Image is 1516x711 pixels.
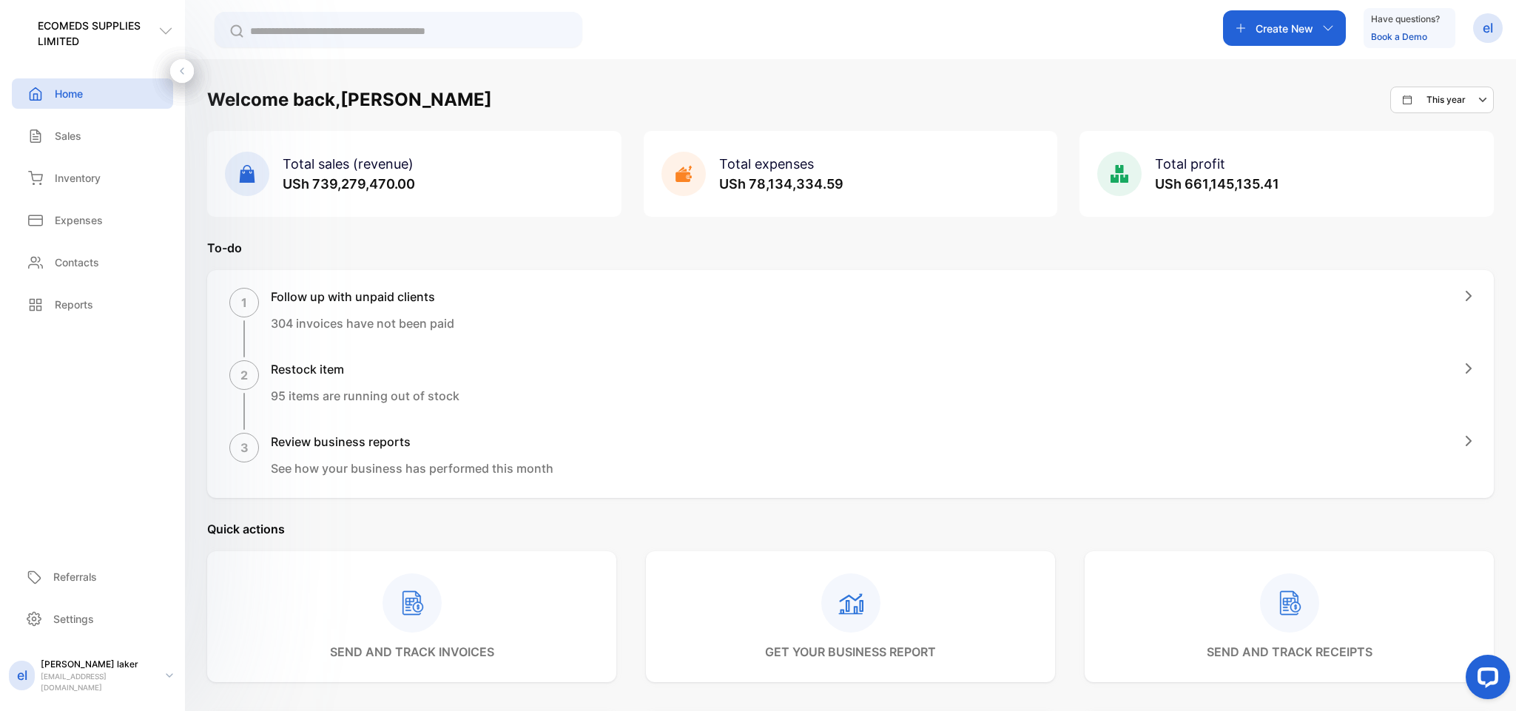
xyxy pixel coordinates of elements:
p: Expenses [55,212,103,228]
p: 304 invoices have not been paid [271,314,454,332]
h1: Review business reports [271,433,553,451]
p: To-do [207,239,1494,257]
p: Home [55,86,83,101]
span: USh 739,279,470.00 [283,176,415,192]
span: Total profit [1155,156,1225,172]
iframe: LiveChat chat widget [1454,649,1516,711]
p: Inventory [55,170,101,186]
h1: Restock item [271,360,459,378]
p: Referrals [53,569,97,584]
p: el [17,666,27,685]
p: el [1483,18,1493,38]
p: Have questions? [1371,12,1440,27]
p: ECOMEDS SUPPLIES LIMITED [38,18,158,49]
p: send and track receipts [1207,643,1372,661]
img: logo [12,22,30,41]
p: 95 items are running out of stock [271,387,459,405]
p: Settings [53,611,94,627]
button: This year [1390,87,1494,113]
p: Quick actions [207,520,1494,538]
button: Create New [1223,10,1346,46]
span: Total expenses [719,156,814,172]
p: This year [1426,93,1466,107]
p: 1 [241,294,247,311]
p: [EMAIL_ADDRESS][DOMAIN_NAME] [41,671,154,693]
h1: Follow up with unpaid clients [271,288,454,306]
p: get your business report [765,643,936,661]
p: Contacts [55,255,99,270]
span: Total sales (revenue) [283,156,414,172]
p: 3 [240,439,249,456]
span: USh 78,134,334.59 [719,176,843,192]
p: Reports [55,297,93,312]
p: See how your business has performed this month [271,459,553,477]
p: [PERSON_NAME] laker [41,658,154,671]
span: USh 661,145,135.41 [1155,176,1279,192]
p: Create New [1256,21,1313,36]
a: Book a Demo [1371,31,1427,42]
button: el [1473,10,1503,46]
h1: Welcome back, [PERSON_NAME] [207,87,492,113]
p: 2 [240,366,248,384]
p: send and track invoices [330,643,494,661]
p: Sales [55,128,81,144]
